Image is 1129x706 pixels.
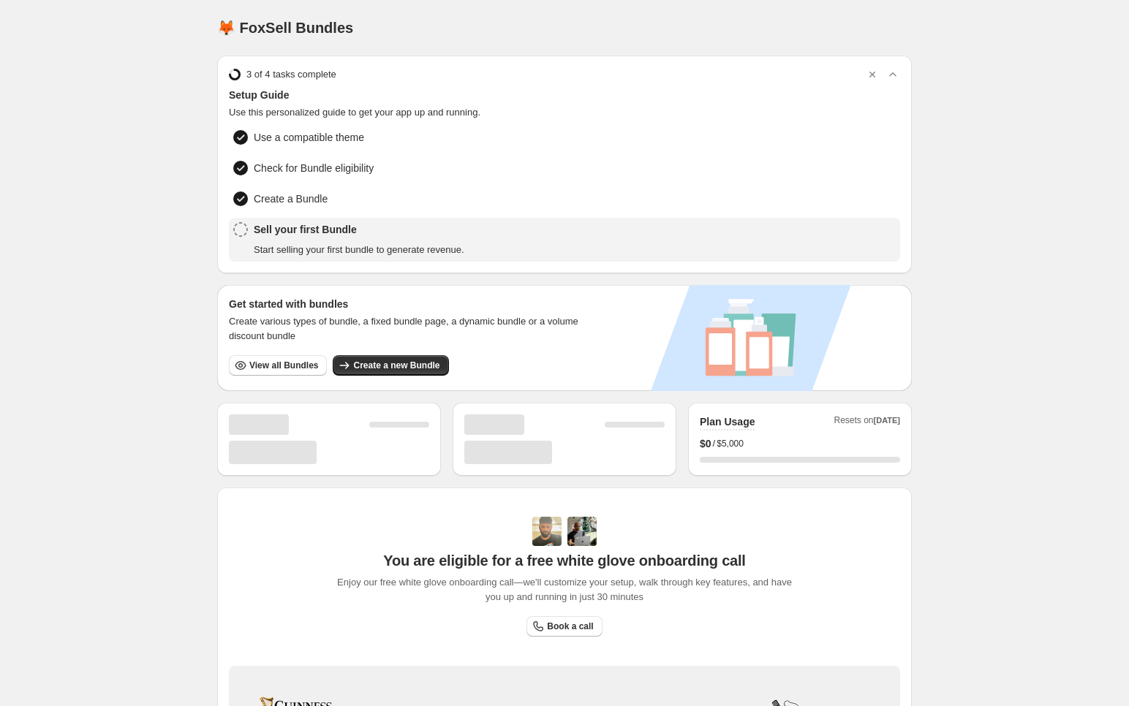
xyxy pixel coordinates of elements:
h1: 🦊 FoxSell Bundles [217,19,353,37]
span: Enjoy our free white glove onboarding call—we'll customize your setup, walk through key features,... [330,575,800,604]
img: Adi [532,517,562,546]
span: Book a call [547,620,593,632]
span: Setup Guide [229,88,900,102]
span: Create a new Bundle [353,360,439,371]
span: 3 of 4 tasks complete [246,67,336,82]
span: You are eligible for a free white glove onboarding call [383,552,745,569]
h3: Get started with bundles [229,297,592,311]
div: / [700,436,900,451]
span: [DATE] [874,416,900,425]
span: Check for Bundle eligibility [254,161,374,175]
span: Sell your first Bundle [254,222,464,237]
span: $ 0 [700,436,711,451]
img: Prakhar [567,517,597,546]
button: View all Bundles [229,355,327,376]
span: Create various types of bundle, a fixed bundle page, a dynamic bundle or a volume discount bundle [229,314,592,343]
span: Use this personalized guide to get your app up and running. [229,105,900,120]
span: View all Bundles [249,360,318,371]
span: $5,000 [717,438,744,449]
span: Use a compatible theme [254,130,364,145]
h2: Plan Usage [700,414,755,429]
button: Create a new Bundle [333,355,448,376]
span: Resets on [834,414,901,430]
span: Create a Bundle [254,191,328,206]
a: Book a call [526,616,602,637]
span: Start selling your first bundle to generate revenue. [254,243,464,257]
